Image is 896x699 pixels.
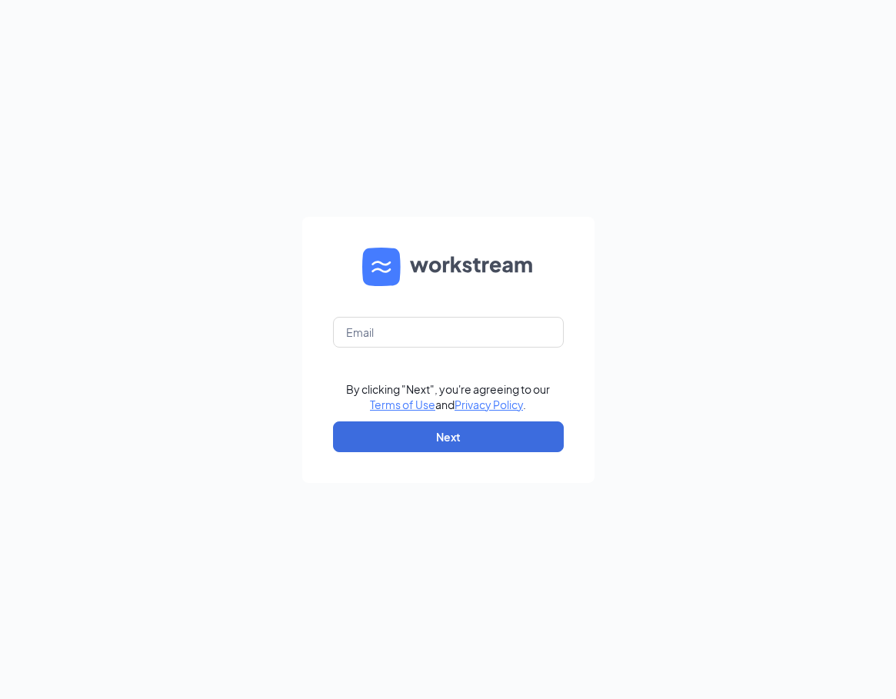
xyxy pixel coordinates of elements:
[346,381,550,412] div: By clicking "Next", you're agreeing to our and .
[362,248,535,286] img: WS logo and Workstream text
[333,317,564,348] input: Email
[333,421,564,452] button: Next
[370,398,435,411] a: Terms of Use
[455,398,523,411] a: Privacy Policy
